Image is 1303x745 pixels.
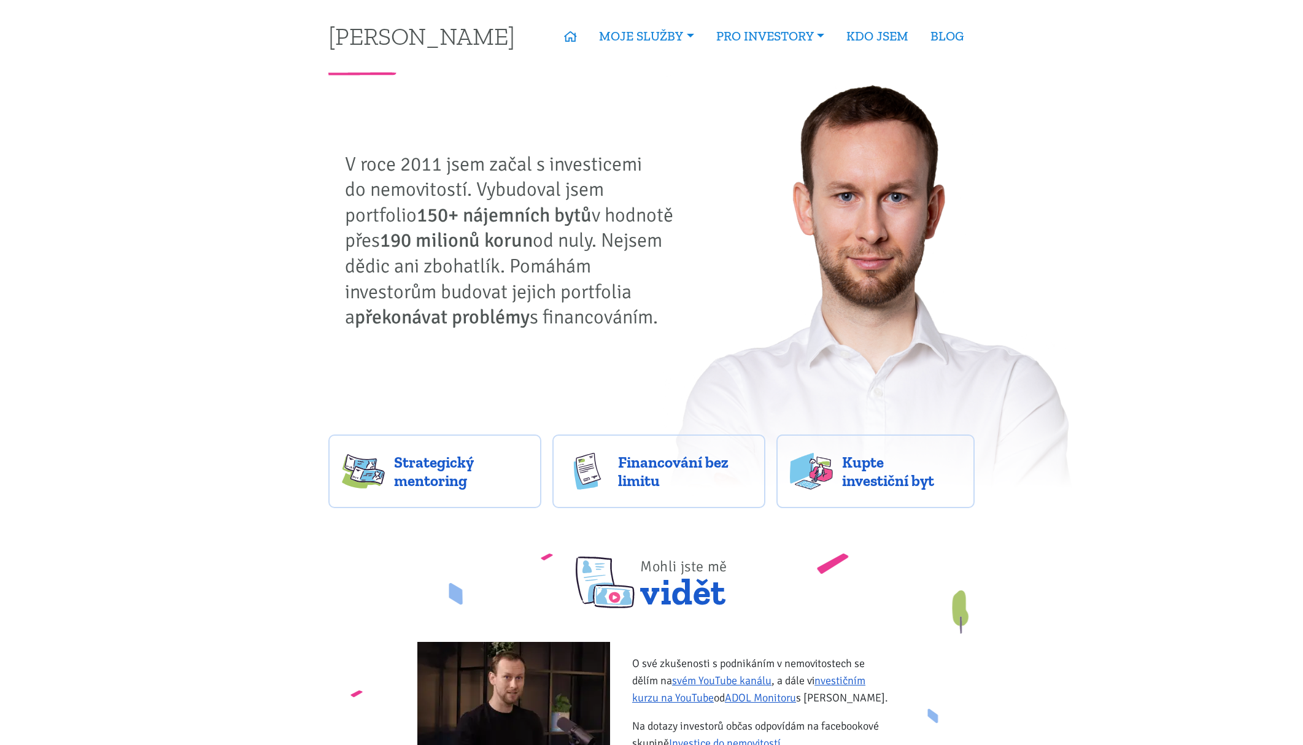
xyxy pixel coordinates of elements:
span: Mohli jste mě [640,557,727,576]
p: V roce 2011 jsem začal s investicemi do nemovitostí. Vybudoval jsem portfolio v hodnotě přes od n... [345,152,682,330]
strong: překonávat problémy [355,305,530,329]
img: strategy [342,453,385,490]
a: svém YouTube kanálu [672,674,771,687]
a: KDO JSEM [835,22,919,50]
img: flats [790,453,833,490]
a: [PERSON_NAME] [328,24,515,48]
a: Kupte investiční byt [776,434,975,508]
a: BLOG [919,22,975,50]
p: O své zkušenosti s podnikáním v nemovitostech se dělím na , a dále v od s [PERSON_NAME]. [632,655,892,706]
span: Kupte investiční byt [842,453,961,490]
span: vidět [640,542,727,608]
strong: 190 milionů korun [380,228,533,252]
a: PRO INVESTORY [705,22,835,50]
span: Strategický mentoring [394,453,528,490]
a: ADOL Monitoru [725,691,796,704]
img: finance [566,453,609,490]
a: MOJE SLUŽBY [588,22,705,50]
a: Financování bez limitu [552,434,765,508]
strong: 150+ nájemních bytů [417,203,592,227]
span: Financování bez limitu [618,453,752,490]
a: Strategický mentoring [328,434,541,508]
